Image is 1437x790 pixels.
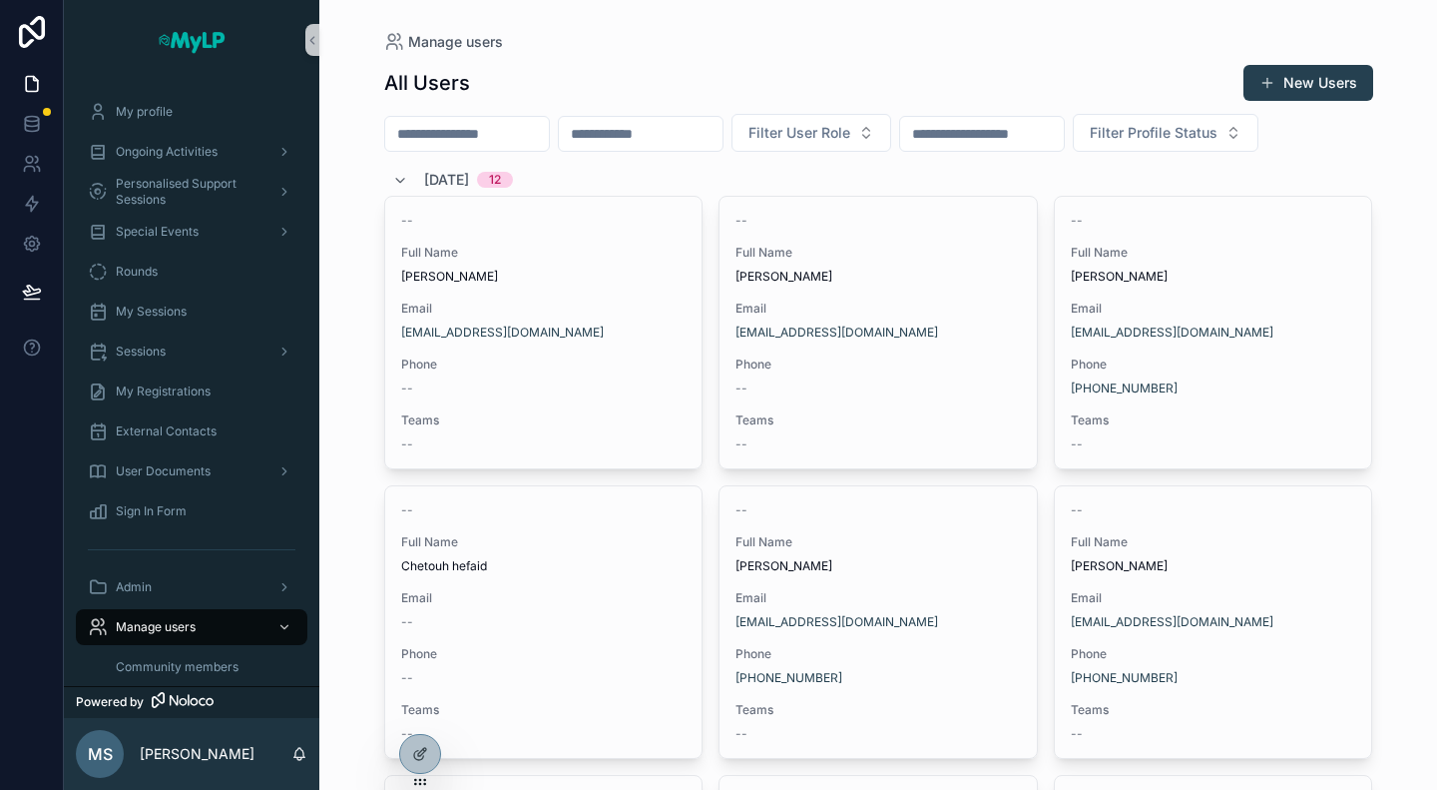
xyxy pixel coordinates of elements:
[64,80,319,686] div: scrollable content
[116,144,218,160] span: Ongoing Activities
[1071,301,1356,317] span: Email
[401,357,687,373] span: Phone
[100,649,307,685] a: Community members
[76,94,307,130] a: My profile
[401,213,413,229] span: --
[735,702,1021,718] span: Teams
[157,24,227,56] img: App logo
[1071,325,1273,341] a: [EMAIL_ADDRESS][DOMAIN_NAME]
[1071,357,1356,373] span: Phone
[735,357,1021,373] span: Phone
[735,436,747,452] span: --
[76,254,307,290] a: Rounds
[401,245,687,261] span: Full Name
[116,224,199,240] span: Special Events
[116,104,173,120] span: My profile
[735,590,1021,606] span: Email
[384,32,503,52] a: Manage users
[76,694,144,710] span: Powered by
[384,196,704,469] a: --Full Name[PERSON_NAME]Email[EMAIL_ADDRESS][DOMAIN_NAME]Phone--Teams--
[1071,502,1083,518] span: --
[401,726,413,742] span: --
[735,670,842,686] a: [PHONE_NUMBER]
[1071,269,1356,285] span: [PERSON_NAME]
[731,114,891,152] button: Select Button
[424,170,469,190] span: [DATE]
[116,176,261,208] span: Personalised Support Sessions
[401,502,413,518] span: --
[408,32,503,52] span: Manage users
[1071,245,1356,261] span: Full Name
[1071,534,1356,550] span: Full Name
[718,196,1038,469] a: --Full Name[PERSON_NAME]Email[EMAIL_ADDRESS][DOMAIN_NAME]Phone--Teams--
[1071,646,1356,662] span: Phone
[401,436,413,452] span: --
[401,702,687,718] span: Teams
[735,325,938,341] a: [EMAIL_ADDRESS][DOMAIN_NAME]
[1071,726,1083,742] span: --
[1071,436,1083,452] span: --
[401,614,413,630] span: --
[116,264,158,280] span: Rounds
[735,614,938,630] a: [EMAIL_ADDRESS][DOMAIN_NAME]
[1071,614,1273,630] a: [EMAIL_ADDRESS][DOMAIN_NAME]
[116,579,152,595] span: Admin
[489,172,501,188] div: 12
[116,423,217,439] span: External Contacts
[116,344,166,360] span: Sessions
[1071,558,1356,574] span: [PERSON_NAME]
[1243,65,1373,101] button: New Users
[748,123,850,143] span: Filter User Role
[76,453,307,489] a: User Documents
[76,134,307,170] a: Ongoing Activities
[735,646,1021,662] span: Phone
[401,670,413,686] span: --
[1071,412,1356,428] span: Teams
[116,304,187,320] span: My Sessions
[401,381,413,396] span: --
[401,646,687,662] span: Phone
[116,619,196,635] span: Manage users
[735,269,1021,285] span: [PERSON_NAME]
[384,69,470,97] h1: All Users
[116,659,239,675] span: Community members
[1071,670,1178,686] a: [PHONE_NUMBER]
[735,245,1021,261] span: Full Name
[735,558,1021,574] span: [PERSON_NAME]
[1071,702,1356,718] span: Teams
[401,534,687,550] span: Full Name
[1071,590,1356,606] span: Email
[401,558,687,574] span: Chetouh hefaid
[1054,196,1373,469] a: --Full Name[PERSON_NAME]Email[EMAIL_ADDRESS][DOMAIN_NAME]Phone[PHONE_NUMBER]Teams--
[384,485,704,759] a: --Full NameChetouh hefaidEmail--Phone--Teams--
[76,609,307,645] a: Manage users
[64,686,319,718] a: Powered by
[735,381,747,396] span: --
[88,742,113,766] span: MS
[735,726,747,742] span: --
[735,502,747,518] span: --
[76,493,307,529] a: Sign In Form
[116,463,211,479] span: User Documents
[1073,114,1258,152] button: Select Button
[116,384,211,399] span: My Registrations
[76,334,307,370] a: Sessions
[401,412,687,428] span: Teams
[76,174,307,210] a: Personalised Support Sessions
[401,590,687,606] span: Email
[1071,213,1083,229] span: --
[76,214,307,250] a: Special Events
[76,294,307,330] a: My Sessions
[735,412,1021,428] span: Teams
[140,744,254,764] p: [PERSON_NAME]
[1071,381,1178,396] a: [PHONE_NUMBER]
[401,325,604,341] a: [EMAIL_ADDRESS][DOMAIN_NAME]
[76,569,307,605] a: Admin
[735,213,747,229] span: --
[116,503,187,519] span: Sign In Form
[1054,485,1373,759] a: --Full Name[PERSON_NAME]Email[EMAIL_ADDRESS][DOMAIN_NAME]Phone[PHONE_NUMBER]Teams--
[76,413,307,449] a: External Contacts
[76,374,307,409] a: My Registrations
[1090,123,1217,143] span: Filter Profile Status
